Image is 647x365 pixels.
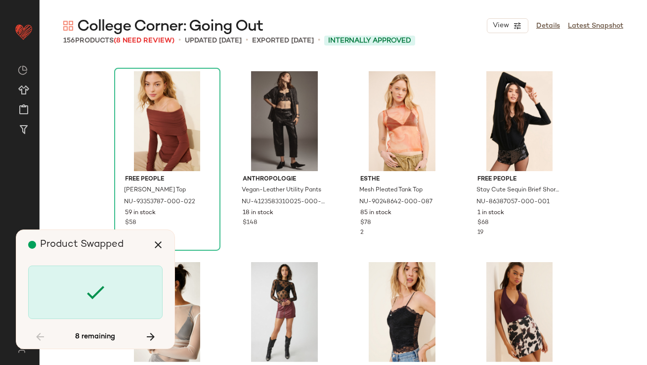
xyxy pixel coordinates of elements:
[476,186,560,195] span: Stay Cute Sequin Brief Shorts
[476,198,550,207] span: NU-86387057-000-001
[12,345,31,353] img: svg%3e
[243,219,257,228] span: $148
[352,262,452,362] img: 88042676_001_b
[178,35,181,46] span: •
[477,229,483,236] span: 19
[63,36,174,46] div: Products
[246,35,248,46] span: •
[492,22,509,30] span: View
[185,36,242,46] p: updated [DATE]
[360,219,371,228] span: $78
[235,71,334,171] img: 4123583310025_001_b
[126,209,156,218] span: 59 in stock
[77,17,263,37] span: College Corner: Going Out
[243,175,326,184] span: Anthropologie
[118,71,217,171] img: 93353787_022_b
[76,332,116,341] span: 8 remaining
[360,175,444,184] span: ESTHE
[536,21,560,31] a: Details
[114,37,174,45] span: (8 Need Review)
[568,21,623,31] a: Latest Snapshot
[126,219,136,228] span: $58
[360,209,391,218] span: 85 in stock
[63,21,73,31] img: svg%3e
[359,198,432,207] span: NU-90248642-000-087
[18,65,28,75] img: svg%3e
[470,262,569,362] img: 4120912140005_009_b
[235,262,334,362] img: 69237816_261_a
[477,209,504,218] span: 1 in stock
[359,186,423,195] span: Mesh Pleated Tank Top
[63,37,75,45] span: 156
[470,71,569,171] img: 86387057_001_b
[487,18,528,33] button: View
[242,186,321,195] span: Vegan-Leather Utility Pants
[477,219,488,228] span: $68
[242,198,325,207] span: NU-4123583310025-000-001
[40,239,124,250] span: Product Swapped
[252,36,314,46] p: Exported [DATE]
[352,71,452,171] img: 90248642_087_b
[125,186,186,195] span: [PERSON_NAME] Top
[14,22,34,42] img: heart_red.DM2ytmEG.svg
[360,229,364,236] span: 2
[477,175,561,184] span: Free People
[125,198,196,207] span: NU-93353787-000-022
[243,209,273,218] span: 18 in stock
[328,36,411,46] span: Internally Approved
[318,35,320,46] span: •
[126,175,209,184] span: Free People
